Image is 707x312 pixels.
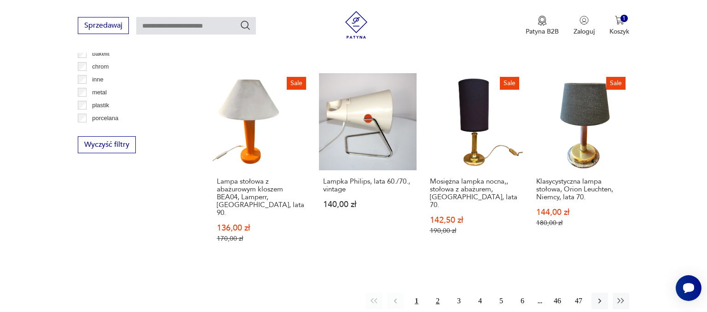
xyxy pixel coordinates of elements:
img: Patyna - sklep z meblami i dekoracjami vintage [342,11,370,39]
button: Wyczyść filtry [78,136,136,153]
button: Zaloguj [574,16,595,36]
h3: Klasycystyczna lampa stołowa, Orion Leuchten, Niemcy, lata 70. [536,178,625,201]
p: chrom [92,62,109,72]
button: Patyna B2B [526,16,559,36]
a: Sprzedawaj [78,23,129,29]
h3: Lampka Philips, lata 60./70., vintage [323,178,412,193]
p: Patyna B2B [526,27,559,36]
p: metal [92,87,107,98]
p: 136,00 zł [217,224,306,232]
h3: Mosiężna lampka nocna,, stołowa z abażurem, [GEOGRAPHIC_DATA], lata 70. [430,178,519,209]
iframe: Smartsupp widget button [676,275,701,301]
button: Sprzedawaj [78,17,129,34]
button: 5 [493,293,510,309]
button: 3 [451,293,467,309]
p: plastik [92,100,109,110]
p: 170,00 zł [217,235,306,243]
h3: Lampa stołowa z abażurowym kloszem BEA04, Lamperr, [GEOGRAPHIC_DATA], lata 90. [217,178,306,217]
p: 140,00 zł [323,201,412,208]
p: Koszyk [609,27,629,36]
button: 6 [514,293,531,309]
p: Zaloguj [574,27,595,36]
button: 47 [570,293,587,309]
img: Ikona koszyka [615,16,624,25]
button: 4 [472,293,488,309]
a: Lampka Philips, lata 60./70., vintageLampka Philips, lata 60./70., vintage140,00 zł [319,73,416,260]
button: 2 [429,293,446,309]
p: 142,50 zł [430,216,519,224]
a: SaleKlasycystyczna lampa stołowa, Orion Leuchten, Niemcy, lata 70.Klasycystyczna lampa stołowa, O... [532,73,629,260]
p: inne [92,75,104,85]
img: Ikonka użytkownika [580,16,589,25]
p: porcelana [92,113,118,123]
button: 1 [408,293,425,309]
img: Ikona medalu [538,16,547,26]
p: 180,00 zł [536,219,625,227]
a: SaleMosiężna lampka nocna,, stołowa z abażurem, Niemcy, lata 70.Mosiężna lampka nocna,, stołowa z... [426,73,523,260]
div: 1 [620,15,628,23]
p: porcelit [92,126,111,136]
a: SaleLampa stołowa z abażurowym kloszem BEA04, Lamperr, Polska, lata 90.Lampa stołowa z abażurowym... [213,73,310,260]
p: bakelit [92,49,110,59]
p: 190,00 zł [430,227,519,235]
p: 144,00 zł [536,208,625,216]
a: Ikona medaluPatyna B2B [526,16,559,36]
button: 1Koszyk [609,16,629,36]
button: Szukaj [240,20,251,31]
button: 46 [549,293,566,309]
